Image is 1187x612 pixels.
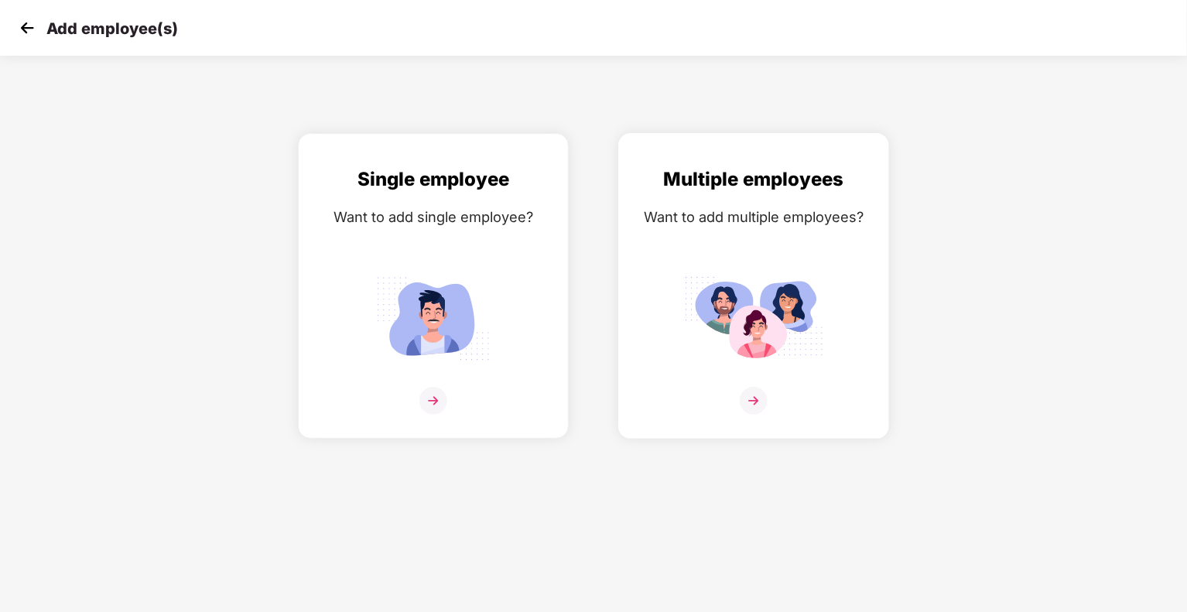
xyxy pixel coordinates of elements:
img: svg+xml;base64,PHN2ZyB4bWxucz0iaHR0cDovL3d3dy53My5vcmcvMjAwMC9zdmciIGlkPSJNdWx0aXBsZV9lbXBsb3llZS... [684,270,823,367]
div: Single employee [314,165,552,194]
img: svg+xml;base64,PHN2ZyB4bWxucz0iaHR0cDovL3d3dy53My5vcmcvMjAwMC9zdmciIHdpZHRoPSIzMCIgaGVpZ2h0PSIzMC... [15,16,39,39]
img: svg+xml;base64,PHN2ZyB4bWxucz0iaHR0cDovL3d3dy53My5vcmcvMjAwMC9zdmciIHdpZHRoPSIzNiIgaGVpZ2h0PSIzNi... [419,387,447,415]
div: Multiple employees [635,165,873,194]
div: Want to add single employee? [314,206,552,228]
img: svg+xml;base64,PHN2ZyB4bWxucz0iaHR0cDovL3d3dy53My5vcmcvMjAwMC9zdmciIGlkPSJTaW5nbGVfZW1wbG95ZWUiIH... [364,270,503,367]
p: Add employee(s) [46,19,178,38]
img: svg+xml;base64,PHN2ZyB4bWxucz0iaHR0cDovL3d3dy53My5vcmcvMjAwMC9zdmciIHdpZHRoPSIzNiIgaGVpZ2h0PSIzNi... [740,387,768,415]
div: Want to add multiple employees? [635,206,873,228]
